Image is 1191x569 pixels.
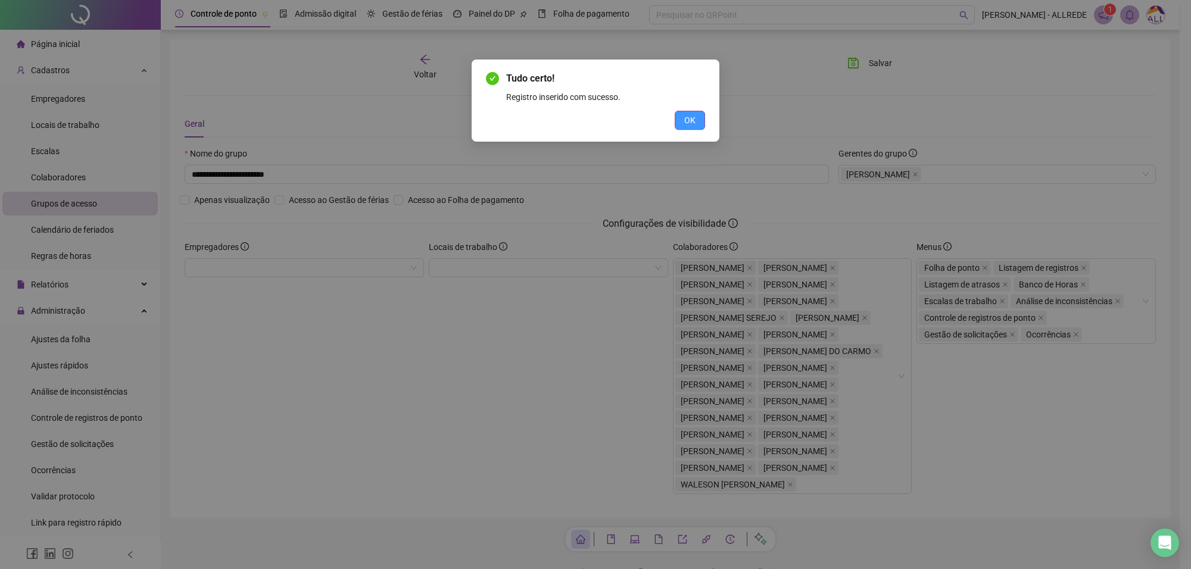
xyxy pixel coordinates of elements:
[675,111,705,130] button: OK
[684,114,696,127] span: OK
[506,92,621,102] span: Registro inserido com sucesso.
[1151,529,1179,557] div: Open Intercom Messenger
[486,72,499,85] span: check-circle
[506,73,554,84] span: Tudo certo!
